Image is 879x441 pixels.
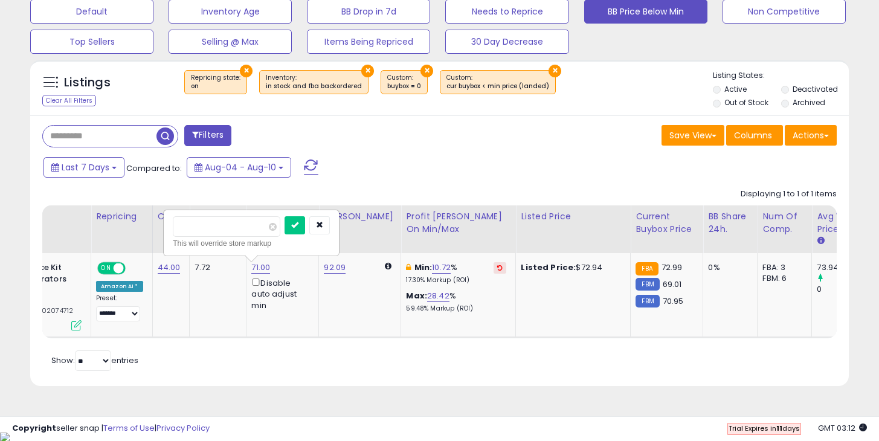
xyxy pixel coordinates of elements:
a: 71.00 [251,262,270,274]
p: 17.30% Markup (ROI) [406,276,506,285]
div: Current Buybox Price [636,210,698,236]
button: Actions [785,125,837,146]
b: Min: [414,262,433,273]
p: Listing States: [713,70,849,82]
div: Amazon AI * [96,281,143,292]
div: Profit [PERSON_NAME] on Min/Max [406,210,510,236]
span: OFF [124,263,143,274]
a: 44.00 [158,262,181,274]
button: Aug-04 - Aug-10 [187,157,291,178]
span: ON [98,263,114,274]
div: $72.94 [521,262,621,273]
b: Listed Price: [521,262,576,273]
div: Displaying 1 to 1 of 1 items [741,188,837,200]
b: 11 [776,423,782,433]
small: FBM [636,278,659,291]
div: Disable auto adjust min [251,276,309,311]
span: Custom: [446,73,549,91]
button: × [240,65,253,77]
p: 59.48% Markup (ROI) [406,304,506,313]
div: in stock and fba backordered [266,82,362,91]
div: % [406,291,506,313]
small: FBA [636,262,658,275]
div: Clear All Filters [42,95,96,106]
div: 73.94 [817,262,866,273]
div: Listed Price [521,210,625,223]
a: 92.09 [324,262,346,274]
span: Repricing state : [191,73,240,91]
span: Last 7 Days [62,161,109,173]
div: This will override store markup [173,237,330,249]
div: FBA: 3 [762,262,802,273]
span: 69.01 [663,278,682,290]
button: Items Being Repriced [307,30,430,54]
span: 72.99 [662,262,683,273]
span: Compared to: [126,163,182,174]
div: % [406,262,506,285]
div: FBM: 6 [762,273,802,284]
a: 28.42 [427,290,449,302]
label: Deactivated [793,84,838,94]
div: seller snap | | [12,423,210,434]
b: Max: [406,290,427,301]
div: [PERSON_NAME] [324,210,396,223]
span: 2025-08-18 03:12 GMT [818,422,867,434]
label: Archived [793,97,825,108]
span: Show: entries [51,355,138,366]
button: Selling @ Max [169,30,292,54]
th: The percentage added to the cost of goods (COGS) that forms the calculator for Min & Max prices. [401,205,516,253]
div: Repricing [96,210,147,223]
button: Top Sellers [30,30,153,54]
div: 0 [817,284,866,295]
a: 10.72 [432,262,451,274]
button: Columns [726,125,783,146]
span: Aug-04 - Aug-10 [205,161,276,173]
small: FBM [636,295,659,307]
div: 7.72 [195,262,237,273]
span: Inventory : [266,73,362,91]
span: Columns [734,129,772,141]
div: buybox = 0 [387,82,421,91]
div: on [191,82,240,91]
h5: Listings [64,74,111,91]
div: Preset: [96,294,143,321]
button: 30 Day Decrease [445,30,568,54]
a: Privacy Policy [156,422,210,434]
button: Filters [184,125,231,146]
span: 70.95 [663,295,684,307]
div: cur buybox < min price (landed) [446,82,549,91]
small: Avg Win Price. [817,236,824,246]
span: Custom: [387,73,421,91]
label: Active [724,84,747,94]
button: × [549,65,561,77]
button: Last 7 Days [43,157,124,178]
strong: Copyright [12,422,56,434]
div: Cost [158,210,185,223]
label: Out of Stock [724,97,768,108]
div: Num of Comp. [762,210,807,236]
button: Save View [662,125,724,146]
a: Terms of Use [103,422,155,434]
button: × [361,65,374,77]
div: BB Share 24h. [708,210,752,236]
button: × [420,65,433,77]
div: Avg Win Price [817,210,861,236]
div: 0% [708,262,748,273]
span: Trial Expires in days [729,423,800,433]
